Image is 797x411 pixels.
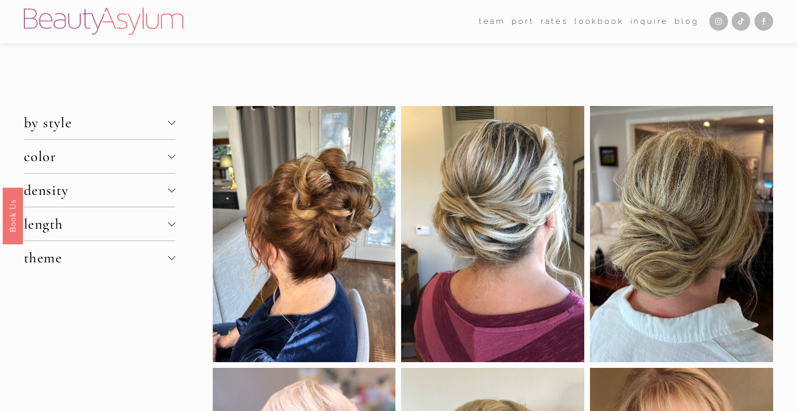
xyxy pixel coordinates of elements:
[479,15,505,29] span: team
[24,140,175,173] button: color
[630,14,669,29] a: Inquire
[732,12,750,31] a: TikTok
[3,187,23,244] a: Book Us
[24,8,183,35] img: Beauty Asylum | Bridal Hair &amp; Makeup Charlotte &amp; Atlanta
[24,181,168,199] span: density
[479,14,505,29] a: folder dropdown
[24,241,175,274] button: theme
[24,114,168,131] span: by style
[24,174,175,207] button: density
[24,106,175,139] button: by style
[541,14,568,29] a: Rates
[574,14,624,29] a: Lookbook
[709,12,728,31] a: Instagram
[24,215,168,233] span: length
[24,148,168,165] span: color
[24,249,168,267] span: theme
[754,12,773,31] a: Facebook
[675,14,698,29] a: Blog
[512,14,534,29] a: port
[24,207,175,241] button: length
